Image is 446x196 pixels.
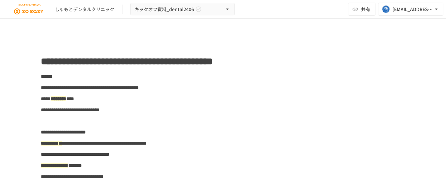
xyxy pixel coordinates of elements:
[130,3,235,16] button: キックオフ資料_dental2406
[135,5,194,13] span: キックオフ資料_dental2406
[8,4,50,14] img: JEGjsIKIkXC9kHzRN7titGGb0UF19Vi83cQ0mCQ5DuX
[392,5,433,13] div: [EMAIL_ADDRESS][DOMAIN_NAME]
[378,3,443,16] button: [EMAIL_ADDRESS][DOMAIN_NAME]
[55,6,114,13] div: しゃもとデンタルクリニック
[361,6,370,13] span: 共有
[348,3,375,16] button: 共有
